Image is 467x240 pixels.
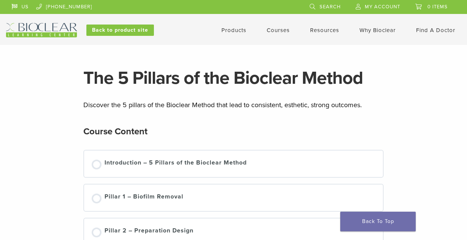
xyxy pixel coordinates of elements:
div: Not started [92,228,101,237]
div: Pillar 1 – Biofilm Removal [104,192,183,203]
div: Pillar 2 – Preparation Design [104,226,194,237]
h1: The 5 Pillars of the Bioclear Method [83,69,383,87]
a: Find A Doctor [416,27,455,34]
a: Not started Pillar 2 – Preparation Design [92,226,375,237]
a: Back to product site [86,25,154,36]
a: Not started Introduction – 5 Pillars of the Bioclear Method [92,158,375,169]
span: 0 items [427,4,448,10]
a: Why Bioclear [359,27,396,34]
p: Discover the 5 pillars of the Bioclear Method that lead to consistent, esthetic, strong outcomes. [83,99,383,111]
a: Courses [267,27,290,34]
img: Bioclear [6,23,77,37]
a: Resources [310,27,339,34]
a: Back To Top [340,212,416,231]
div: Not started [92,160,101,169]
div: Not started [92,194,101,203]
a: Products [221,27,246,34]
h2: Course Content [83,123,147,141]
span: My Account [365,4,400,10]
a: Not started Pillar 1 – Biofilm Removal [92,192,375,203]
span: Search [320,4,341,10]
div: Introduction – 5 Pillars of the Bioclear Method [104,158,247,169]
